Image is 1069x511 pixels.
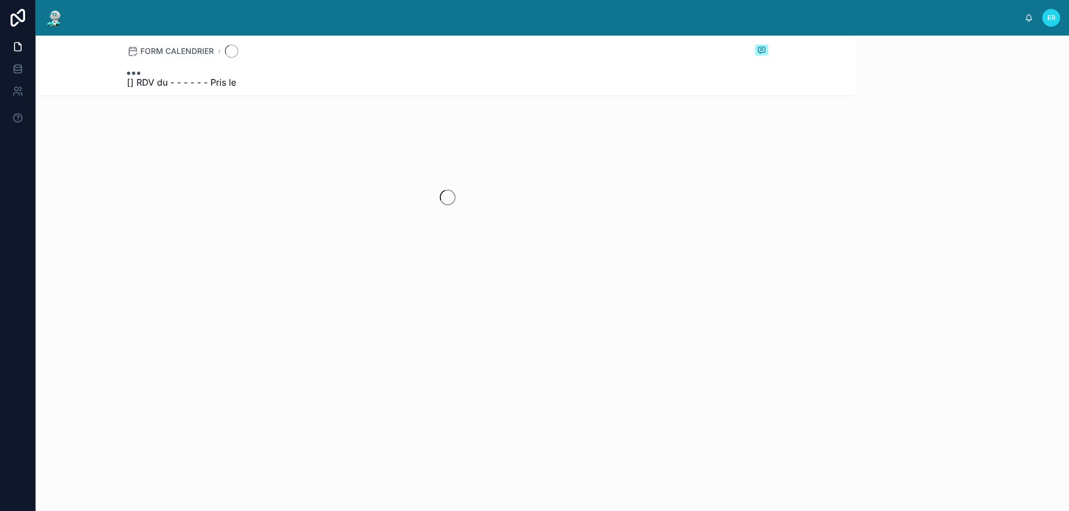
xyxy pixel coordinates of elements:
[140,46,214,57] span: FORM CALENDRIER
[73,16,1024,20] div: scrollable content
[45,9,65,27] img: App logo
[1047,13,1056,22] span: ER
[127,46,214,57] a: FORM CALENDRIER
[127,76,236,89] span: [] RDV du - - - - - - Pris le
